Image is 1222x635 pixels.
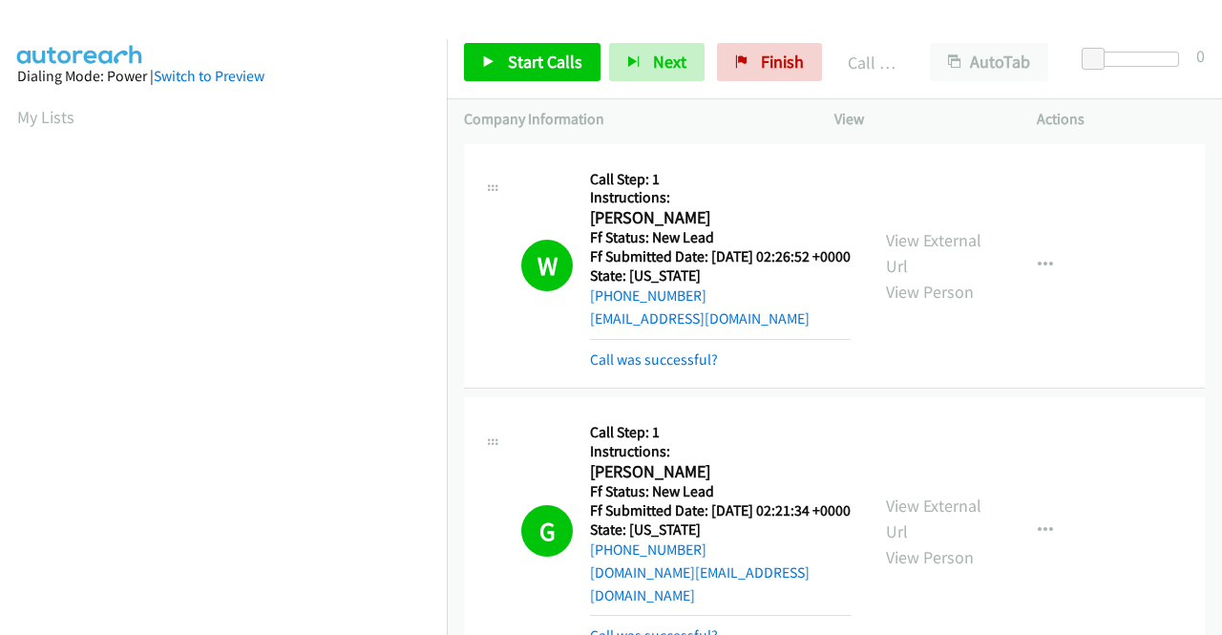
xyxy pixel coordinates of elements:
[508,51,582,73] span: Start Calls
[886,229,981,277] a: View External Url
[590,482,852,501] h5: Ff Status: New Lead
[930,43,1048,81] button: AutoTab
[590,170,851,189] h5: Call Step: 1
[590,228,851,247] h5: Ff Status: New Lead
[590,442,852,461] h5: Instructions:
[590,501,852,520] h5: Ff Submitted Date: [DATE] 02:21:34 +0000
[590,461,845,483] h2: [PERSON_NAME]
[590,247,851,266] h5: Ff Submitted Date: [DATE] 02:26:52 +0000
[154,67,264,85] a: Switch to Preview
[590,540,706,559] a: [PHONE_NUMBER]
[17,65,430,88] div: Dialing Mode: Power |
[1196,43,1205,69] div: 0
[1091,52,1179,67] div: Delay between calls (in seconds)
[848,50,895,75] p: Call Completed
[464,108,800,131] p: Company Information
[1037,108,1205,131] p: Actions
[886,495,981,542] a: View External Url
[590,423,852,442] h5: Call Step: 1
[761,51,804,73] span: Finish
[521,505,573,557] h1: G
[590,207,845,229] h2: [PERSON_NAME]
[590,520,852,540] h5: State: [US_STATE]
[717,43,822,81] a: Finish
[886,546,974,568] a: View Person
[609,43,705,81] button: Next
[653,51,686,73] span: Next
[464,43,600,81] a: Start Calls
[521,240,573,291] h1: W
[590,309,810,328] a: [EMAIL_ADDRESS][DOMAIN_NAME]
[590,266,851,286] h5: State: [US_STATE]
[590,350,718,369] a: Call was successful?
[1168,242,1222,393] iframe: Resource Center
[590,563,810,604] a: [DOMAIN_NAME][EMAIL_ADDRESS][DOMAIN_NAME]
[590,286,706,305] a: [PHONE_NUMBER]
[886,281,974,303] a: View Person
[590,188,851,207] h5: Instructions:
[834,108,1002,131] p: View
[17,106,74,128] a: My Lists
